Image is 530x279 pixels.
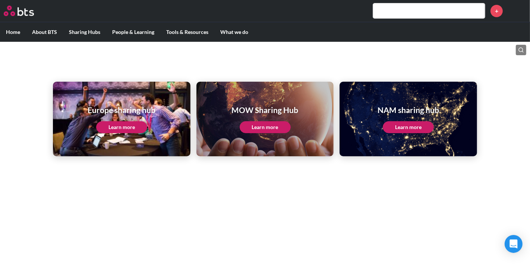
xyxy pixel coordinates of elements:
img: Lisa Daley [508,2,526,20]
label: People & Learning [106,22,160,42]
div: Open Intercom Messenger [505,235,523,253]
label: About BTS [26,22,63,42]
a: Learn more [383,121,434,133]
a: Learn more [240,121,291,133]
a: Learn more [96,121,147,133]
a: Profile [508,2,526,20]
img: BTS Logo [4,6,34,16]
h1: Europe sharing hub [88,104,155,115]
label: What we do [214,22,254,42]
h1: NAM sharing hub [378,104,439,115]
label: Sharing Hubs [63,22,106,42]
label: Tools & Resources [160,22,214,42]
h1: MOW Sharing Hub [232,104,299,115]
a: Go home [4,6,48,16]
a: + [490,5,503,17]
